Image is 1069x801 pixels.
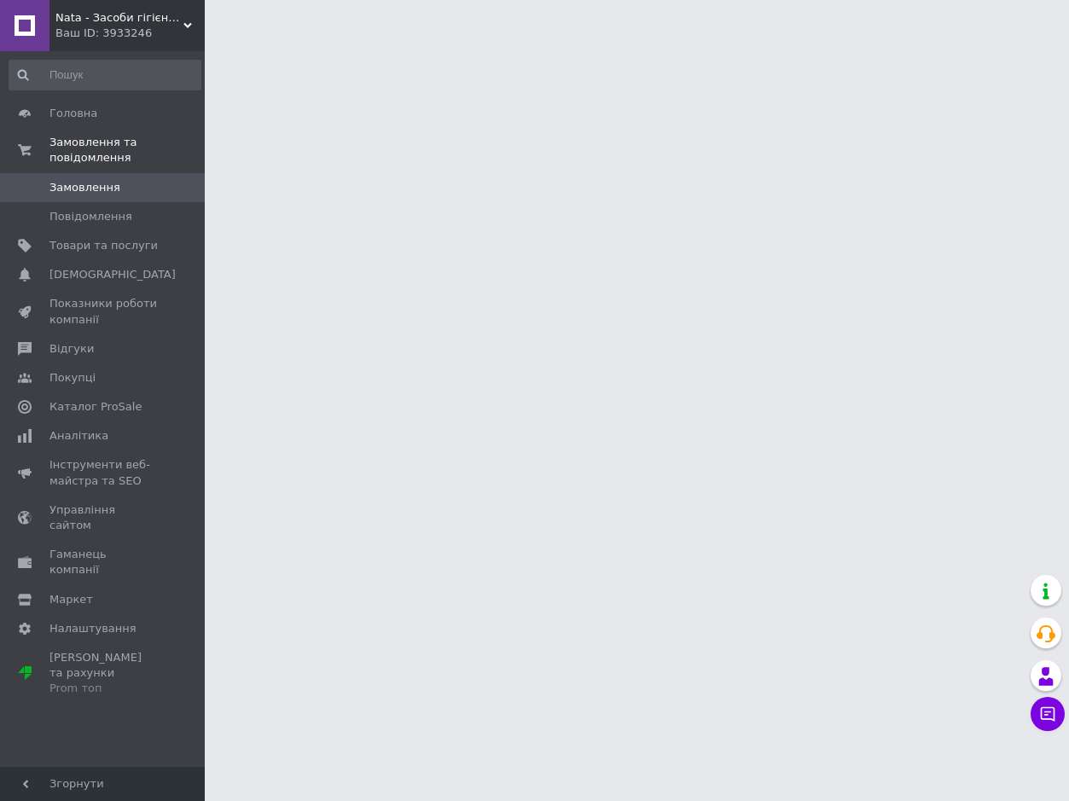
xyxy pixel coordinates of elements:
span: Nata - Засоби гігієни та косметика [55,10,183,26]
span: Управління сайтом [49,502,158,533]
span: Замовлення та повідомлення [49,135,205,165]
span: Показники роботи компанії [49,296,158,327]
span: Замовлення [49,180,120,195]
input: Пошук [9,60,201,90]
div: Prom топ [49,681,158,696]
span: Товари та послуги [49,238,158,253]
span: Каталог ProSale [49,399,142,415]
span: [DEMOGRAPHIC_DATA] [49,267,176,282]
span: Маркет [49,592,93,607]
div: Ваш ID: 3933246 [55,26,205,41]
span: Аналітика [49,428,108,444]
span: Повідомлення [49,209,132,224]
button: Чат з покупцем [1031,697,1065,731]
span: Покупці [49,370,96,386]
span: [PERSON_NAME] та рахунки [49,650,158,697]
span: Головна [49,106,97,121]
span: Інструменти веб-майстра та SEO [49,457,158,488]
span: Відгуки [49,341,94,357]
span: Налаштування [49,621,137,636]
span: Гаманець компанії [49,547,158,578]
